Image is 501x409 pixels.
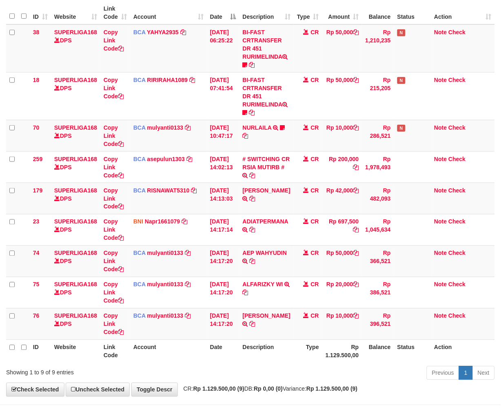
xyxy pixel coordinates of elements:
[100,340,130,363] th: Link Code
[449,250,466,256] a: Check
[353,250,359,256] a: Copy Rp 50,000 to clipboard
[362,183,394,214] td: Rp 482,093
[449,313,466,319] a: Check
[133,77,146,83] span: BCA
[459,366,473,380] a: 1
[322,245,362,277] td: Rp 50,000
[397,29,406,36] span: Has Note
[434,29,447,35] a: Note
[147,77,188,83] a: RIRIRAHA1089
[449,187,466,194] a: Check
[6,365,203,377] div: Showing 1 to 9 of 9 entries
[133,313,146,319] span: BCA
[180,29,186,35] a: Copy YAHYA2935 to clipboard
[322,183,362,214] td: Rp 42,000
[311,156,319,162] span: CR
[306,386,357,392] strong: Rp 1.129.500,00 (9)
[207,183,239,214] td: [DATE] 14:13:03
[353,281,359,288] a: Copy Rp 20,000 to clipboard
[322,24,362,73] td: Rp 50,000
[394,1,431,24] th: Status
[239,72,294,120] td: BI-FAST CRTRANSFER DR 451 RURIMELINDA
[394,340,431,363] th: Status
[6,383,64,397] a: Check Selected
[185,250,191,256] a: Copy mulyanti0133 to clipboard
[104,124,124,147] a: Copy Link Code
[104,77,124,99] a: Copy Link Code
[362,24,394,73] td: Rp 1,210,235
[434,187,447,194] a: Note
[250,172,255,179] a: Copy # SWITCHING CR RSIA MUTIRB # to clipboard
[33,29,40,35] span: 38
[362,120,394,151] td: Rp 286,521
[54,156,97,162] a: SUPERLIGA168
[207,151,239,183] td: [DATE] 14:02:13
[193,386,244,392] strong: Rp 1.129.500,00 (9)
[54,313,97,319] a: SUPERLIGA168
[147,124,184,131] a: mulyanti0133
[294,1,322,24] th: Type: activate to sort column ascending
[54,187,97,194] a: SUPERLIGA168
[207,340,239,363] th: Date
[362,340,394,363] th: Balance
[250,258,255,265] a: Copy AEP WAHYUDIN to clipboard
[239,1,294,24] th: Description: activate to sort column ascending
[104,250,124,273] a: Copy Link Code
[311,281,319,288] span: CR
[322,214,362,245] td: Rp 697,500
[397,77,406,84] span: Has Note
[147,29,179,35] a: YAHYA2935
[311,77,319,83] span: CR
[449,281,466,288] a: Check
[147,156,185,162] a: asepulun1303
[353,187,359,194] a: Copy Rp 42,000 to clipboard
[322,1,362,24] th: Amount: activate to sort column ascending
[147,281,184,288] a: mulyanti0133
[353,77,359,83] a: Copy Rp 50,000 to clipboard
[104,156,124,179] a: Copy Link Code
[207,308,239,340] td: [DATE] 14:17:20
[243,124,272,131] a: NURLAILA
[51,120,100,151] td: DPS
[311,29,319,35] span: CR
[362,1,394,24] th: Balance
[30,1,51,24] th: ID: activate to sort column ascending
[51,214,100,245] td: DPS
[33,77,40,83] span: 18
[131,383,178,397] a: Toggle Descr
[207,24,239,73] td: [DATE] 06:25:22
[33,219,40,225] span: 23
[449,219,466,225] a: Check
[353,124,359,131] a: Copy Rp 10,000 to clipboard
[243,281,283,288] a: ALFARIZKY WI
[434,124,447,131] a: Note
[104,281,124,304] a: Copy Link Code
[147,250,184,256] a: mulyanti0133
[147,187,190,194] a: RISNAWAT5310
[250,321,255,327] a: Copy DANDI MULYAD to clipboard
[362,151,394,183] td: Rp 1,978,493
[311,219,319,225] span: CR
[250,195,255,202] a: Copy AHMAD AINURROZIQII to clipboard
[322,72,362,120] td: Rp 50,000
[33,156,42,162] span: 259
[51,72,100,120] td: DPS
[243,290,248,296] a: Copy ALFARIZKY WI to clipboard
[130,340,207,363] th: Account
[322,340,362,363] th: Rp 1.129.500,00
[472,366,495,380] a: Next
[243,187,290,194] a: [PERSON_NAME]
[51,245,100,277] td: DPS
[434,250,447,256] a: Note
[362,277,394,308] td: Rp 386,521
[353,29,359,35] a: Copy Rp 50,000 to clipboard
[54,250,97,256] a: SUPERLIGA168
[207,72,239,120] td: [DATE] 07:41:54
[182,219,187,225] a: Copy Napr1661079 to clipboard
[100,1,130,24] th: Link Code: activate to sort column ascending
[33,281,40,288] span: 75
[104,313,124,336] a: Copy Link Code
[191,187,197,194] a: Copy RISNAWAT5310 to clipboard
[434,313,447,319] a: Note
[362,308,394,340] td: Rp 396,521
